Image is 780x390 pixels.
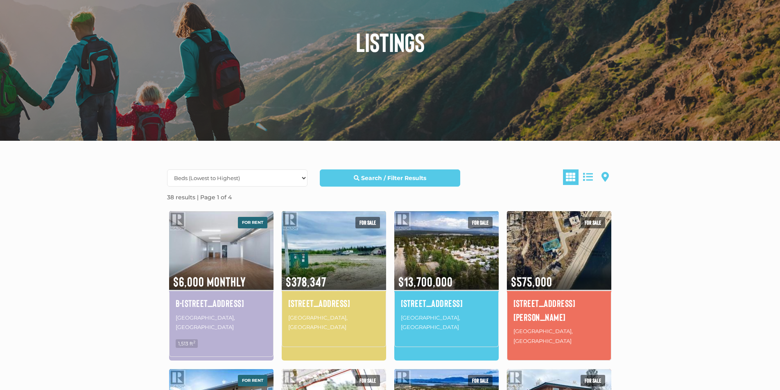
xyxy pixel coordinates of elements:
[581,217,605,228] span: For sale
[361,174,426,182] strong: Search / Filter Results
[581,375,605,386] span: For sale
[401,312,492,333] p: [GEOGRAPHIC_DATA], [GEOGRAPHIC_DATA]
[238,217,267,228] span: For rent
[238,375,267,386] span: For rent
[176,296,267,310] a: B-[STREET_ADDRESS]
[394,210,499,291] img: 986 RANGE ROAD, Whitehorse, Yukon
[282,263,386,290] span: $378,347
[394,263,499,290] span: $13,700,000
[288,296,380,310] a: [STREET_ADDRESS]
[468,375,493,386] span: For sale
[176,312,267,333] p: [GEOGRAPHIC_DATA], [GEOGRAPHIC_DATA]
[169,210,274,291] img: B-171 INDUSTRIAL ROAD, Whitehorse, Yukon
[513,296,605,324] a: [STREET_ADDRESS][PERSON_NAME]
[320,169,460,187] a: Search / Filter Results
[355,217,380,228] span: For sale
[176,339,198,348] span: 1,513 ft
[167,194,232,201] strong: 38 results | Page 1 of 4
[513,326,605,347] p: [GEOGRAPHIC_DATA], [GEOGRAPHIC_DATA]
[193,340,195,344] sup: 2
[161,29,619,55] h1: Listings
[401,296,492,310] a: [STREET_ADDRESS]
[282,210,386,291] img: 164 TLINGIT ROAD, Whitehorse, Yukon
[468,217,493,228] span: For sale
[355,375,380,386] span: For sale
[288,312,380,333] p: [GEOGRAPHIC_DATA], [GEOGRAPHIC_DATA]
[507,263,611,290] span: $575,000
[169,263,274,290] span: $6,000 Monthly
[507,210,611,291] img: 600 DRURY STREET, Whitehorse, Yukon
